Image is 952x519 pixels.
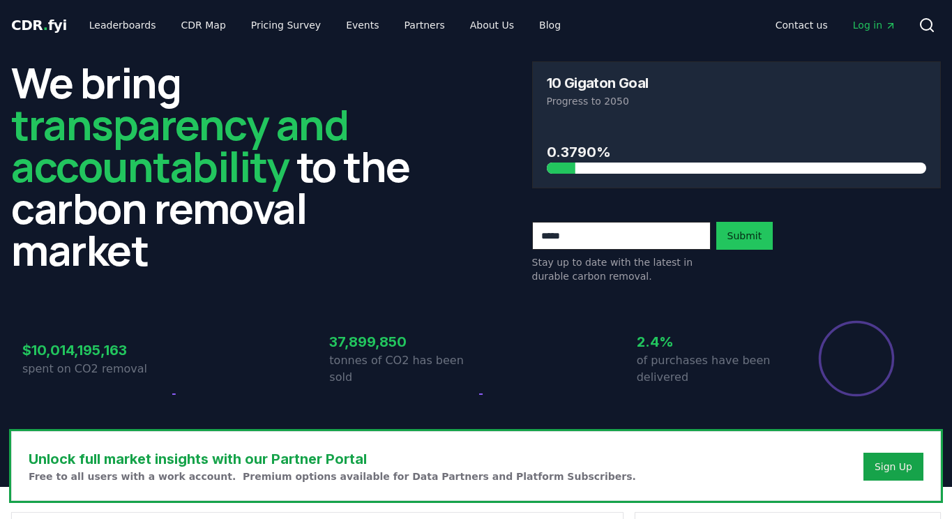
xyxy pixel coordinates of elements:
a: Partners [393,13,456,38]
span: Log in [853,18,896,32]
h3: 2.4% [637,331,783,352]
p: spent on CO2 removal [22,361,169,377]
span: transparency and accountability [11,96,348,195]
h3: 0.3790% [547,142,927,163]
span: . [43,17,48,33]
a: Pricing Survey [240,13,332,38]
span: CDR fyi [11,17,67,33]
p: Stay up to date with the latest in durable carbon removal. [532,255,711,283]
a: Contact us [764,13,839,38]
p: Progress to 2050 [547,94,927,108]
h3: 10 Gigaton Goal [547,76,649,90]
a: Sign Up [875,460,912,474]
h3: Unlock full market insights with our Partner Portal [29,449,636,469]
h3: 37,899,850 [329,331,476,352]
a: Leaderboards [78,13,167,38]
div: Percentage of sales delivered [817,319,896,398]
p: tonnes of CO2 has been sold [329,352,476,386]
button: Submit [716,222,773,250]
nav: Main [764,13,907,38]
a: CDR Map [170,13,237,38]
nav: Main [78,13,572,38]
a: Events [335,13,390,38]
h3: $10,014,195,163 [22,340,169,361]
a: CDR.fyi [11,15,67,35]
a: Blog [528,13,572,38]
a: About Us [459,13,525,38]
button: Sign Up [863,453,923,481]
h2: We bring to the carbon removal market [11,61,421,271]
a: Log in [842,13,907,38]
p: of purchases have been delivered [637,352,783,386]
p: Free to all users with a work account. Premium options available for Data Partners and Platform S... [29,469,636,483]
